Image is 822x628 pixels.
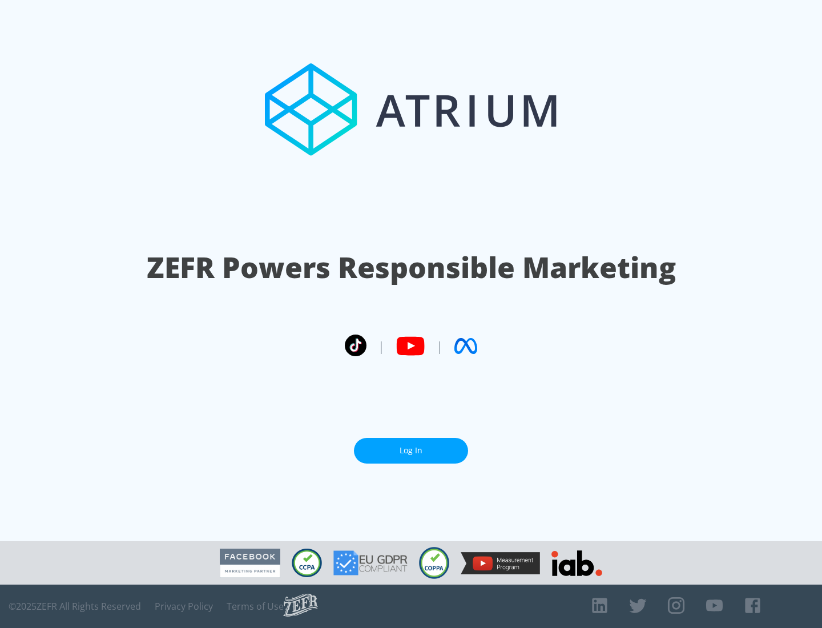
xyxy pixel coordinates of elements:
img: GDPR Compliant [333,550,408,575]
span: | [378,337,385,355]
a: Privacy Policy [155,601,213,612]
img: Facebook Marketing Partner [220,549,280,578]
img: YouTube Measurement Program [461,552,540,574]
img: IAB [551,550,602,576]
span: | [436,337,443,355]
a: Log In [354,438,468,464]
a: Terms of Use [227,601,284,612]
img: CCPA Compliant [292,549,322,577]
span: © 2025 ZEFR All Rights Reserved [9,601,141,612]
h1: ZEFR Powers Responsible Marketing [147,248,676,287]
img: COPPA Compliant [419,547,449,579]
